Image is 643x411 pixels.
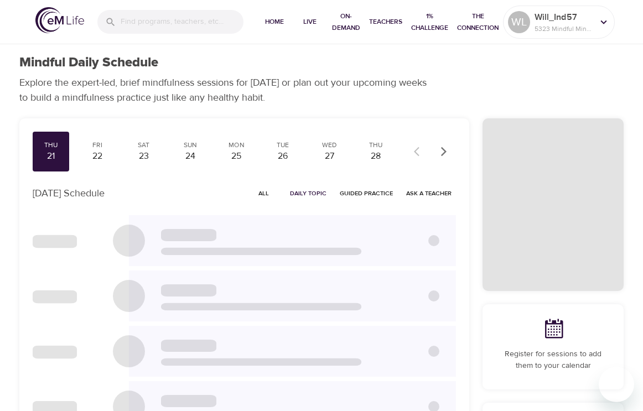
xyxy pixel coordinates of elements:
[369,16,402,28] span: Teachers
[33,186,105,201] p: [DATE] Schedule
[19,55,158,71] h1: Mindful Daily Schedule
[177,150,204,163] div: 24
[223,141,251,150] div: Mon
[457,11,499,34] span: The Connection
[411,11,448,34] span: 1% Challenge
[335,185,397,202] button: Guided Practice
[535,11,593,24] p: Will_Ind57
[250,188,277,199] span: All
[269,150,297,163] div: 26
[340,188,393,199] span: Guided Practice
[84,141,111,150] div: Fri
[130,141,158,150] div: Sat
[362,150,390,163] div: 28
[406,188,452,199] span: Ask a Teacher
[535,24,593,34] p: 5323 Mindful Minutes
[223,150,251,163] div: 25
[84,150,111,163] div: 22
[315,150,343,163] div: 27
[362,141,390,150] div: Thu
[37,141,65,150] div: Thu
[286,185,331,202] button: Daily Topic
[315,141,343,150] div: Wed
[121,10,243,34] input: Find programs, teachers, etc...
[130,150,158,163] div: 23
[269,141,297,150] div: Tue
[297,16,323,28] span: Live
[508,11,530,33] div: WL
[496,348,610,372] p: Register for sessions to add them to your calendar
[37,150,65,163] div: 21
[332,11,360,34] span: On-Demand
[290,188,326,199] span: Daily Topic
[599,367,634,402] iframe: Button to launch messaging window
[177,141,204,150] div: Sun
[261,16,288,28] span: Home
[19,75,434,105] p: Explore the expert-led, brief mindfulness sessions for [DATE] or plan out your upcoming weeks to ...
[35,7,84,33] img: logo
[246,185,281,202] button: All
[402,185,456,202] button: Ask a Teacher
